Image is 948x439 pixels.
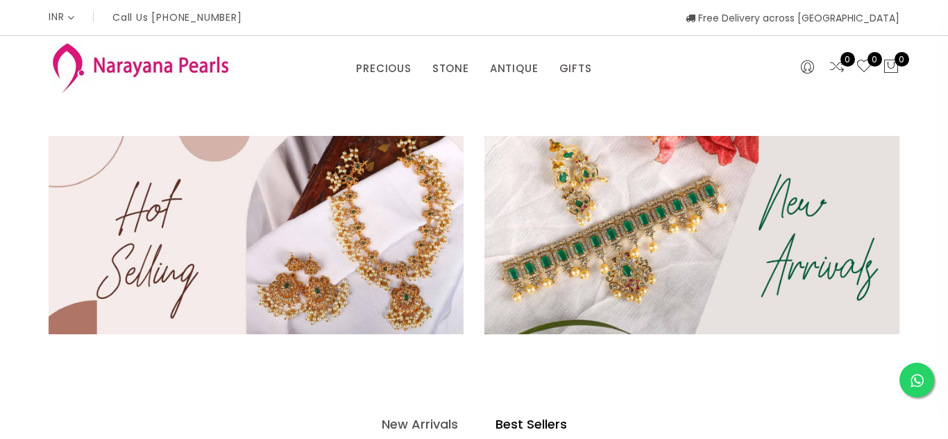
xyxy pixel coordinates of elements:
[829,58,845,76] a: 0
[112,12,242,22] p: Call Us [PHONE_NUMBER]
[496,416,567,433] h4: Best Sellers
[686,11,899,25] span: Free Delivery across [GEOGRAPHIC_DATA]
[867,52,882,67] span: 0
[490,58,539,79] a: ANTIQUE
[382,416,458,433] h4: New Arrivals
[883,58,899,76] button: 0
[559,58,592,79] a: GIFTS
[856,58,872,76] a: 0
[840,52,855,67] span: 0
[356,58,411,79] a: PRECIOUS
[432,58,469,79] a: STONE
[895,52,909,67] span: 0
